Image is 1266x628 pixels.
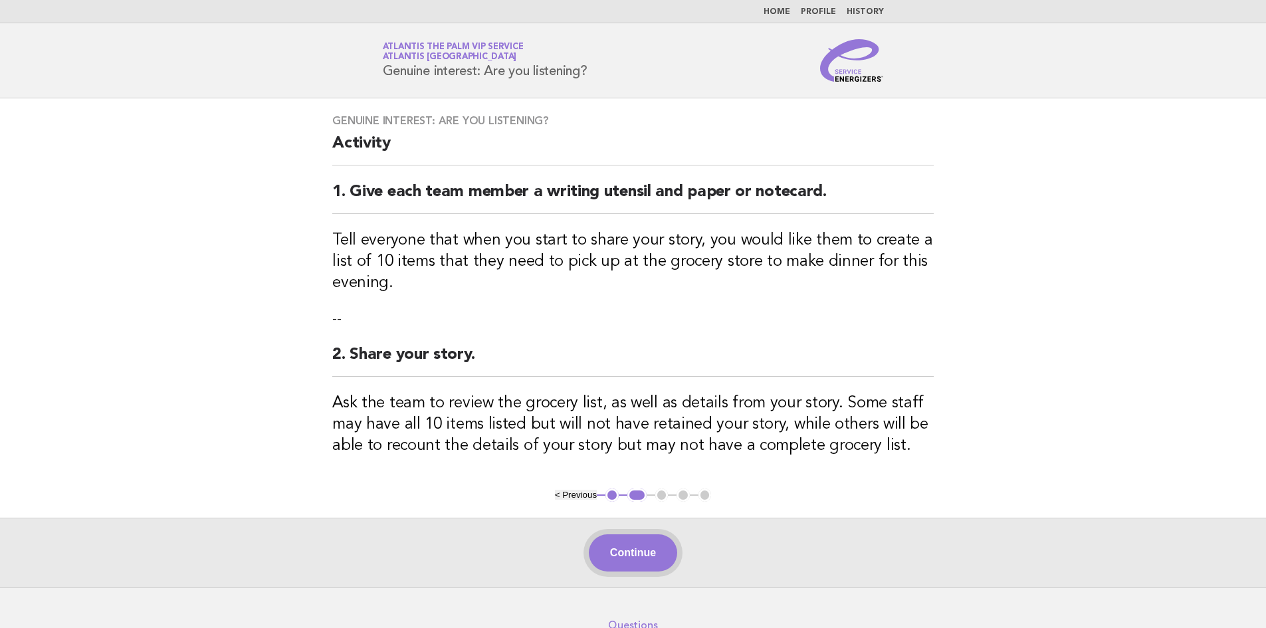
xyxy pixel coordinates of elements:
a: Profile [801,8,836,16]
h2: 2. Share your story. [332,344,934,377]
h3: Tell everyone that when you start to share your story, you would like them to create a list of 10... [332,230,934,294]
a: Atlantis The Palm VIP ServiceAtlantis [GEOGRAPHIC_DATA] [383,43,524,61]
a: Home [764,8,790,16]
p: -- [332,310,934,328]
span: Atlantis [GEOGRAPHIC_DATA] [383,53,517,62]
button: < Previous [555,490,597,500]
button: Continue [589,534,677,572]
h2: Activity [332,133,934,165]
a: History [847,8,884,16]
img: Service Energizers [820,39,884,82]
h1: Genuine interest: Are you listening? [383,43,587,78]
h3: Genuine interest: Are you listening? [332,114,934,128]
button: 1 [605,488,619,502]
h3: Ask the team to review the grocery list, as well as details from your story. Some staff may have ... [332,393,934,457]
h2: 1. Give each team member a writing utensil and paper or notecard. [332,181,934,214]
button: 2 [627,488,647,502]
